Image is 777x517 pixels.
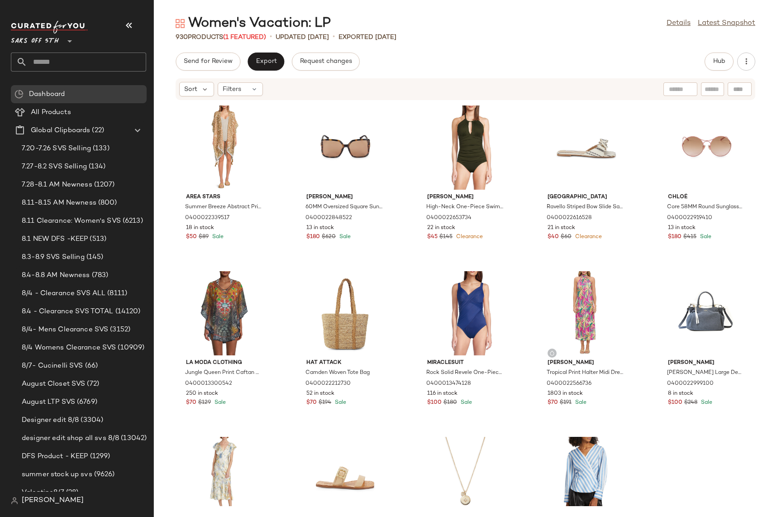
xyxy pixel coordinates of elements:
span: Rock Solid Revele One-Piece Swimsuit [426,369,503,377]
span: High-Neck One-Piece Swimsuit [426,203,503,211]
span: $180 [668,233,682,241]
span: Clearance [454,234,483,240]
span: [PERSON_NAME] [548,359,624,367]
img: 0400022919410 [661,105,752,190]
img: 0400022616528 [540,105,632,190]
span: Sale [213,400,226,406]
span: 8/4 Womens Clearance SVS [22,343,116,353]
span: 8 in stock [668,390,693,398]
button: Request changes [292,53,360,71]
span: 7.20-7.26 SVS Selling [22,144,91,154]
a: Details [667,18,691,29]
span: (800) [96,198,117,208]
span: 8.4 - Clearance SVS TOTAL [22,306,114,317]
img: svg%3e [14,90,24,99]
span: 0400013474128 [426,380,471,388]
span: Sale [210,234,224,240]
img: 0400013300542_BROWN [179,271,270,355]
span: Send for Review [183,58,233,65]
span: 1803 in stock [548,390,583,398]
img: 0400022339517_BEIGE [179,105,270,190]
span: [PERSON_NAME] [306,193,383,201]
span: Camden Woven Tote Bag [305,369,370,377]
span: (145) [85,252,104,263]
span: summer stock up svs [22,469,92,480]
div: Products [176,33,266,42]
span: 18 in stock [186,224,214,232]
img: 0400022566736_MAGENTA [540,271,632,355]
span: (513) [88,234,106,244]
span: $145 [439,233,453,241]
img: 0400022653734_OLIVE [420,105,511,190]
span: Sale [698,234,711,240]
span: 8.4-8.8 AM Newness [22,270,90,281]
span: (1207) [92,180,115,190]
span: (783) [90,270,109,281]
span: Sale [459,400,472,406]
span: August Closet SVS [22,379,85,389]
span: (1299) [88,451,110,462]
div: Women's Vacation: LP [176,14,331,33]
span: $180 [443,399,457,407]
button: Hub [705,53,734,71]
span: (3152) [108,325,130,335]
span: La Moda Clothing [186,359,263,367]
span: Tropical Print Halter Midi Dress [547,369,624,377]
span: Area Stars [186,193,263,201]
span: Sale [573,400,586,406]
span: designer edit shop all svs 8/8 [22,433,119,444]
span: Miraclesuit [427,359,504,367]
span: $191 [560,399,572,407]
span: Filters [223,85,241,94]
span: • [333,32,335,43]
span: $129 [198,399,211,407]
span: 21 in stock [548,224,575,232]
img: 0400022999100_DENIM [661,271,752,355]
span: Valentino8/7 [22,488,64,498]
span: Sale [338,234,351,240]
img: svg%3e [11,497,18,504]
span: $89 [199,233,209,241]
span: Ravello Striped Bow Slide Sandals [547,203,624,211]
span: 60MM Oversized Square Sunglasses [305,203,382,211]
span: 0400022339517 [185,214,229,222]
span: (28) [64,488,79,498]
span: 930 [176,34,188,41]
span: Hub [713,58,725,65]
span: (9626) [92,469,115,480]
span: 250 in stock [186,390,218,398]
span: 8.1 NEW DFS -KEEP [22,234,88,244]
span: (13042) [119,433,147,444]
span: (134) [87,162,106,172]
span: (6769) [75,397,97,407]
span: 8/4 - Clearance SVS ALL [22,288,105,299]
span: [GEOGRAPHIC_DATA] [548,193,624,201]
p: updated [DATE] [276,33,329,42]
span: 0400022999100 [667,380,714,388]
span: (1 Featured) [223,34,266,41]
span: 8/4- Mens Clearance SVS [22,325,108,335]
span: 116 in stock [427,390,458,398]
a: Latest Snapshot [698,18,755,29]
span: 7.27-8.2 SVS Selling [22,162,87,172]
span: 13 in stock [668,224,696,232]
span: 0400013300542 [185,380,232,388]
span: DFS Product - KEEP [22,451,88,462]
span: 0400022919410 [667,214,712,222]
span: $50 [186,233,197,241]
span: Core 58MM Round Sunglasses [667,203,744,211]
span: 7.28-8.1 AM Newness [22,180,92,190]
span: 0400022848522 [305,214,352,222]
img: svg%3e [176,19,185,28]
span: Sale [699,400,712,406]
img: cfy_white_logo.C9jOOHJF.svg [11,21,88,34]
span: 0400022566736 [547,380,591,388]
span: (72) [85,379,99,389]
span: [PERSON_NAME] [668,359,745,367]
span: (14120) [114,306,141,317]
span: $248 [684,399,697,407]
span: (22) [90,125,104,136]
span: $40 [548,233,559,241]
span: 13 in stock [306,224,334,232]
span: $620 [322,233,336,241]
